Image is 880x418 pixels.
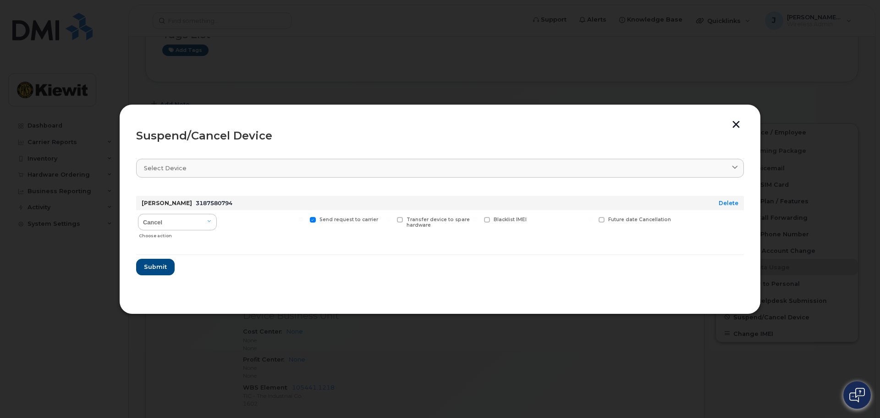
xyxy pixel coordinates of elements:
img: Open chat [849,388,865,402]
input: Transfer device to spare hardware [386,217,390,222]
span: Send request to carrier [319,217,378,223]
a: Delete [719,200,738,206]
input: Future date Cancellation [588,217,592,222]
input: Send request to carrier [299,217,303,222]
span: 3187580794 [196,200,232,206]
span: Blacklist IMEI [494,217,527,223]
strong: [PERSON_NAME] [142,200,192,206]
a: Select device [136,159,744,178]
input: Blacklist IMEI [473,217,478,222]
span: Future date Cancellation [608,217,671,223]
span: Transfer device to spare hardware [407,217,470,229]
span: Submit [144,262,167,271]
div: Choose action [139,229,217,240]
button: Submit [136,259,175,275]
div: Suspend/Cancel Device [136,130,744,141]
span: Select device [144,164,187,173]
